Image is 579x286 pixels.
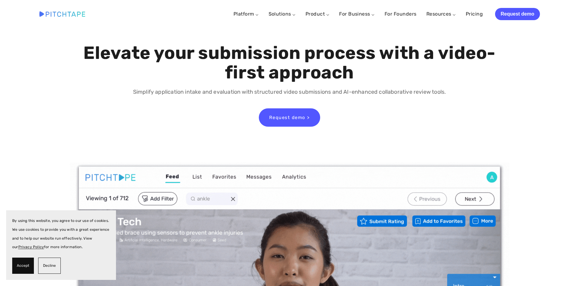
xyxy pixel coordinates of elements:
a: For Business ⌵ [339,11,375,17]
a: Pricing [466,9,483,20]
a: Request demo [495,8,540,20]
a: For Founders [385,9,417,20]
h1: Elevate your submission process with a video-first approach [82,43,497,82]
a: Solutions ⌵ [269,11,296,17]
span: Decline [43,261,56,270]
a: Request demo > [259,108,320,127]
button: Accept [12,258,34,274]
a: Platform ⌵ [233,11,259,17]
button: Decline [38,258,61,274]
a: Resources ⌵ [426,11,456,17]
iframe: Chat Widget [548,257,579,286]
a: Privacy Policy [18,245,44,249]
p: By using this website, you agree to our use of cookies. We use cookies to provide you with a grea... [12,216,110,252]
span: Accept [17,261,29,270]
section: Cookie banner [6,210,116,280]
a: Product ⌵ [306,11,329,17]
img: Pitchtape | Video Submission Management Software [39,11,85,16]
p: Simplify application intake and evaluation with structured video submissions and AI-enhanced coll... [82,88,497,96]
